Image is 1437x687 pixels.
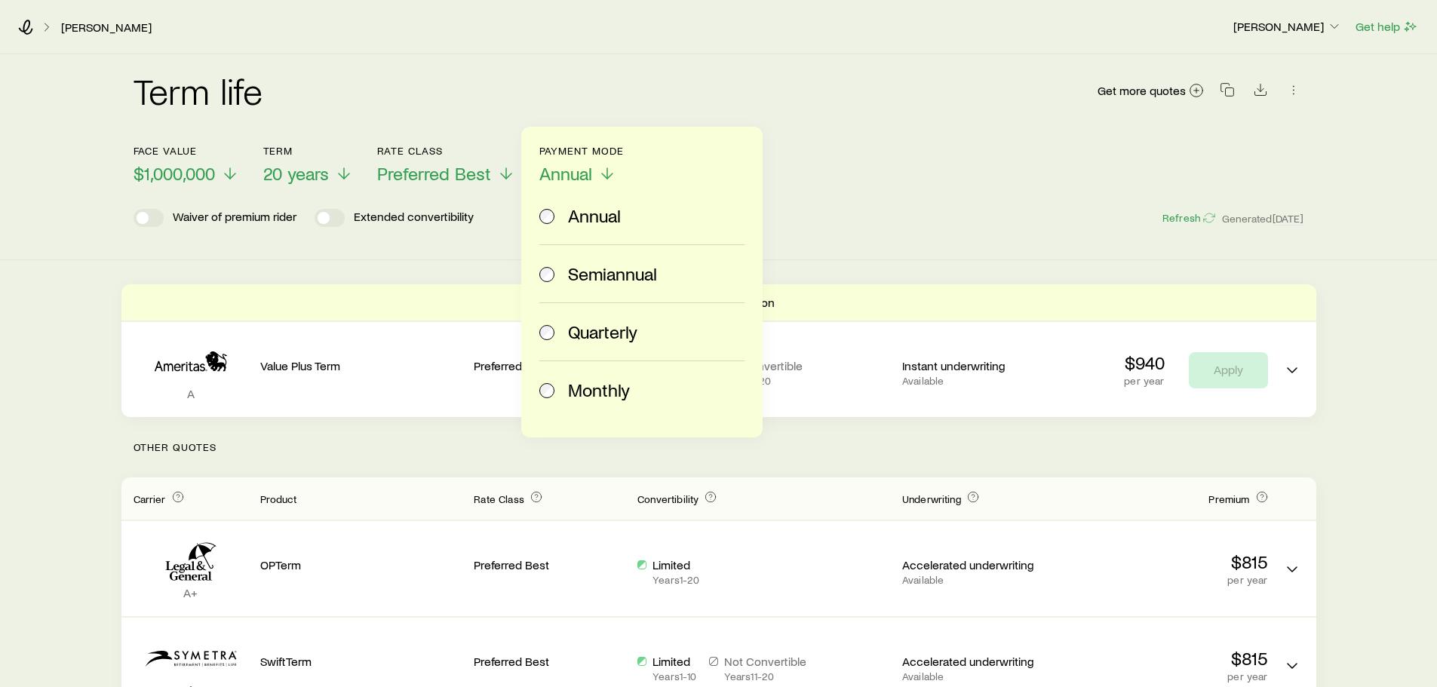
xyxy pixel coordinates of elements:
[173,209,296,227] p: Waiver of premium rider
[902,375,1054,387] p: Available
[474,654,625,669] p: Preferred Best
[724,654,806,669] p: Not Convertible
[377,163,491,184] span: Preferred Best
[902,654,1054,669] p: Accelerated underwriting
[902,574,1054,586] p: Available
[652,670,696,682] p: Years 1 - 10
[260,358,462,373] p: Value Plus Term
[474,557,625,572] p: Preferred Best
[1189,352,1268,388] button: Apply
[902,670,1054,682] p: Available
[902,358,1054,373] p: Instant underwriting
[377,145,515,185] button: Rate ClassPreferred Best
[121,284,1316,417] div: Term quotes
[1098,84,1186,97] span: Get more quotes
[263,145,353,185] button: Term20 years
[134,163,215,184] span: $1,000,000
[263,163,329,184] span: 20 years
[902,492,961,505] span: Underwriting
[263,145,353,157] p: Term
[652,574,699,586] p: Years 1 - 20
[474,358,625,373] p: Preferred Best
[539,145,625,185] button: Payment ModeAnnual
[637,492,699,505] span: Convertibility
[902,557,1054,572] p: Accelerated underwriting
[1222,212,1303,225] span: Generated
[1162,211,1216,225] button: Refresh
[260,557,462,572] p: OPTerm
[134,386,248,401] p: A
[134,585,248,600] p: A+
[1097,82,1205,100] a: Get more quotes
[1273,212,1304,225] span: [DATE]
[134,145,239,185] button: Face value$1,000,000
[724,670,806,682] p: Years 11 - 20
[121,417,1316,477] p: Other Quotes
[1066,670,1268,682] p: per year
[134,145,239,157] p: Face value
[1066,551,1268,572] p: $815
[652,557,699,572] p: Limited
[60,20,152,35] a: [PERSON_NAME]
[539,163,592,184] span: Annual
[134,72,263,109] h2: Term life
[134,492,166,505] span: Carrier
[1233,18,1343,36] button: [PERSON_NAME]
[1124,375,1164,387] p: per year
[1208,492,1249,505] span: Premium
[1250,85,1271,100] a: Download CSV
[652,654,696,669] p: Limited
[1355,18,1419,35] button: Get help
[260,654,462,669] p: SwiftTerm
[1233,19,1342,34] p: [PERSON_NAME]
[260,492,297,505] span: Product
[1066,648,1268,669] p: $815
[1124,352,1164,373] p: $940
[1066,574,1268,586] p: per year
[377,145,515,157] p: Rate Class
[474,492,524,505] span: Rate Class
[354,209,474,227] p: Extended convertibility
[539,145,625,157] p: Payment Mode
